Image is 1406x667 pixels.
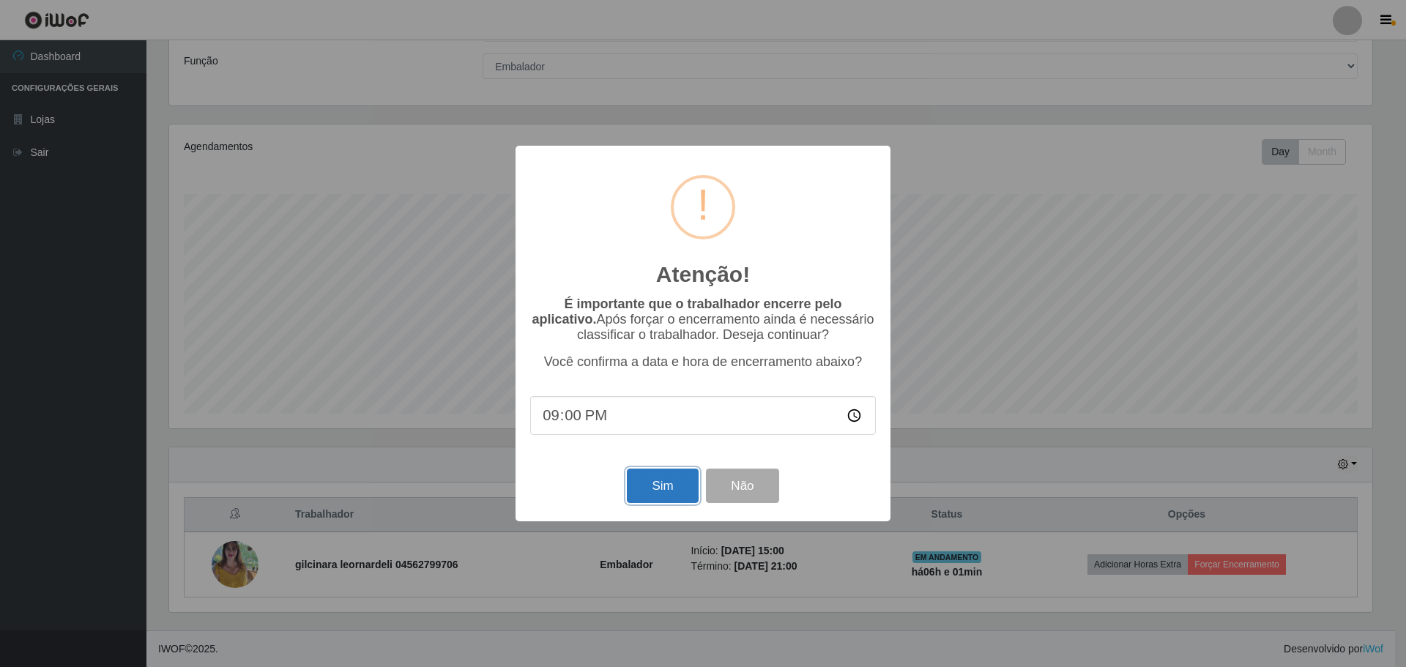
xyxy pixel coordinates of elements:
p: Após forçar o encerramento ainda é necessário classificar o trabalhador. Deseja continuar? [530,297,876,343]
p: Você confirma a data e hora de encerramento abaixo? [530,354,876,370]
button: Não [706,469,778,503]
b: É importante que o trabalhador encerre pelo aplicativo. [532,297,841,327]
h2: Atenção! [656,261,750,288]
button: Sim [627,469,698,503]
